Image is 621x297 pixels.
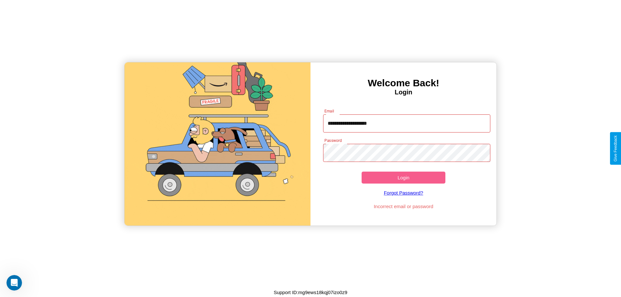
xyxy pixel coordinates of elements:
img: gif [125,62,310,226]
iframe: Intercom live chat [6,275,22,291]
label: Email [324,108,334,114]
h3: Welcome Back! [310,78,496,89]
button: Login [362,172,445,184]
div: Give Feedback [613,135,618,162]
a: Forgot Password? [320,184,487,202]
h4: Login [310,89,496,96]
label: Password [324,138,342,143]
p: Incorrect email or password [320,202,487,211]
p: Support ID: mg9ews18kqj07izo0z9 [274,288,347,297]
